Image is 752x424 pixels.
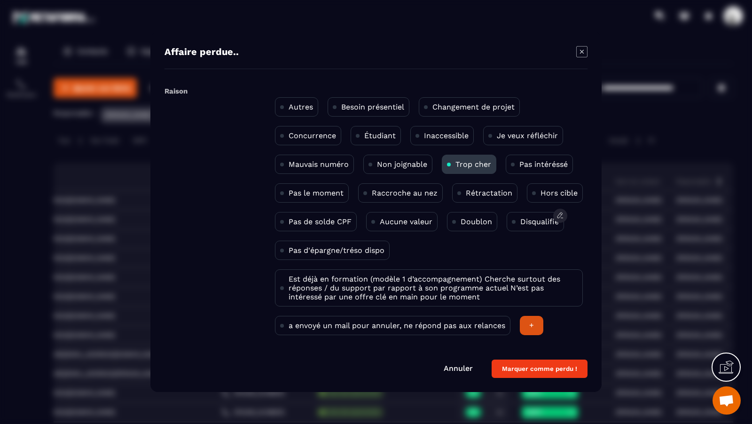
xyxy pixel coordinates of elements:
[372,188,438,197] p: Raccroche au nez
[380,217,432,226] p: Aucune valeur
[289,246,384,255] p: Pas d'épargne/tréso dispo
[289,102,313,111] p: Autres
[444,364,473,373] a: Annuler
[289,160,349,169] p: Mauvais numéro
[520,217,559,226] p: Disqualifié
[164,87,188,95] label: Raison
[461,217,492,226] p: Doublon
[341,102,404,111] p: Besoin présentiel
[492,360,587,378] button: Marquer comme perdu !
[377,160,427,169] p: Non joignable
[289,131,336,140] p: Concurrence
[432,102,515,111] p: Changement de projet
[519,160,568,169] p: Pas intéréssé
[713,386,741,415] div: Ouvrir le chat
[364,131,396,140] p: Étudiant
[540,188,578,197] p: Hors cible
[466,188,512,197] p: Rétractation
[289,321,505,330] p: a envoyé un mail pour annuler, ne répond pas aux relances
[289,188,344,197] p: Pas le moment
[289,217,352,226] p: Pas de solde CPF
[497,131,558,140] p: Je veux réfléchir
[455,160,491,169] p: Trop cher
[520,316,543,335] div: +
[289,275,578,301] p: Est déjà en formation (modèle 1 d’accompagnement) Cherche surtout des réponses / du support par r...
[164,46,239,59] h4: Affaire perdue..
[424,131,469,140] p: Inaccessible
